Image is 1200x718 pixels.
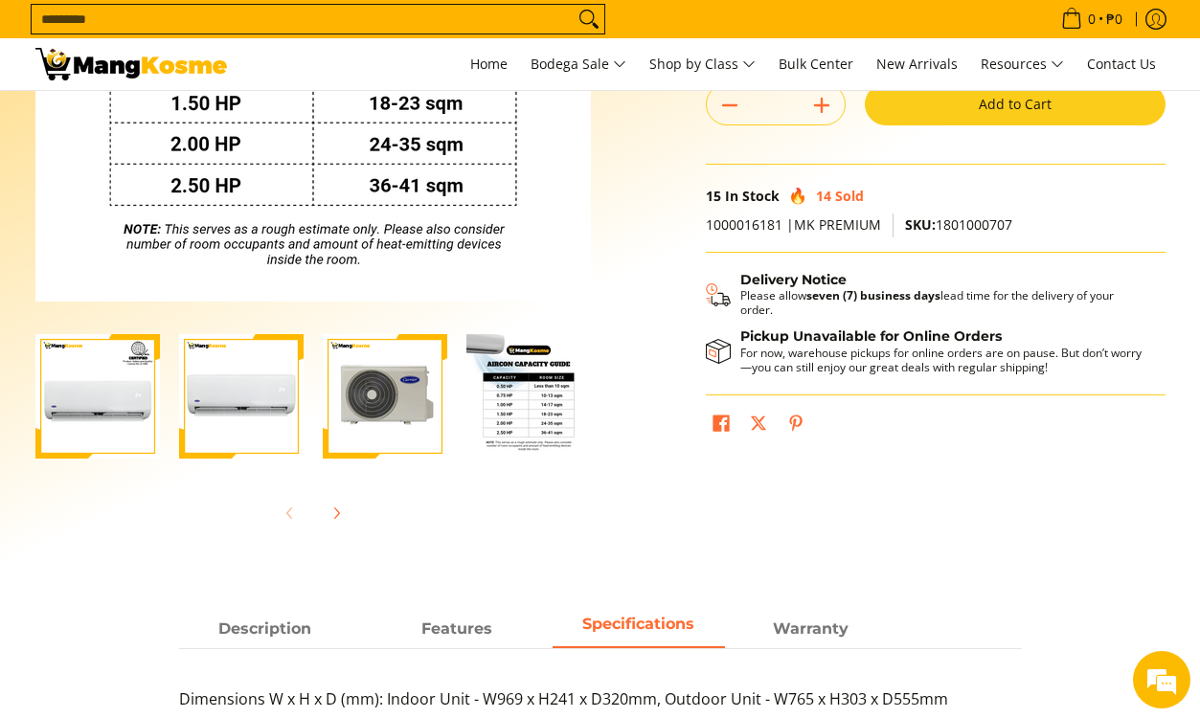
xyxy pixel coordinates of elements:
span: SKU: [905,215,936,234]
em: Submit [281,590,348,616]
button: Add [799,90,845,121]
a: New Arrivals [867,38,967,90]
a: Resources [971,38,1074,90]
img: Carrier 2.0 HP Optima Split-Type Inverter Air Conditioner (Premium)-4 [466,334,591,459]
img: Carrier 2.0 HP Optima Split-Type Inverter Air Conditioner (Premium)-1 [35,334,160,459]
button: Search [574,5,604,34]
a: Description 3 [725,612,897,648]
strong: Features [421,619,492,638]
span: In Stock [725,187,780,205]
strong: seven (7) business days [806,287,940,303]
strong: Pickup Unavailable for Online Orders [740,327,1002,345]
strong: Delivery Notice [740,271,847,288]
nav: Main Menu [246,38,1166,90]
span: 0 [1085,12,1098,26]
button: Subtract [707,90,753,121]
span: 15 [706,187,721,205]
div: Minimize live chat window [314,10,360,56]
a: Contact Us [1077,38,1166,90]
strong: Warranty [773,619,849,638]
button: Add to Cart [865,83,1166,125]
button: Next [315,492,357,534]
a: Bodega Sale [521,38,636,90]
span: 1000016181 |MK PREMIUM [706,215,881,234]
a: Shop by Class [640,38,765,90]
a: Description [179,612,351,648]
img: Carrier 2HP Optima Split-Type Inverter Aircon (Premium) l Mang Kosme [35,48,227,80]
p: Please allow lead time for the delivery of your order. [740,288,1146,317]
span: Shop by Class [649,53,756,77]
a: Post on X [745,410,772,442]
a: Bulk Center [769,38,863,90]
span: Bodega Sale [531,53,626,77]
span: We are offline. Please leave us a message. [40,241,334,435]
a: Pin on Pinterest [782,410,809,442]
span: 14 [816,187,831,205]
span: • [1055,9,1128,30]
span: Description [179,612,351,646]
img: Carrier 2.0 HP Optima Split-Type Inverter Air Conditioner (Premium)-3 [323,334,447,459]
button: Shipping & Delivery [706,272,1146,318]
p: For now, warehouse pickups for online orders are on pause. But don’t worry—you can still enjoy ou... [740,346,1146,374]
span: Home [470,55,508,73]
a: Share on Facebook [708,410,735,442]
strong: Specifications [582,615,694,633]
img: Carrier 2.0 HP Optima Split-Type Inverter Air Conditioner (Premium)-2 [179,334,304,459]
span: Sold [835,187,864,205]
textarea: Type your message and click 'Submit' [10,523,365,590]
span: Bulk Center [779,55,853,73]
a: Home [461,38,517,90]
a: Description 1 [371,612,543,648]
div: Leave a message [100,107,322,132]
span: 1801000707 [905,215,1012,234]
a: Description 2 [553,612,725,648]
span: Resources [981,53,1064,77]
span: Contact Us [1087,55,1156,73]
span: New Arrivals [876,55,958,73]
span: ₱0 [1103,12,1125,26]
